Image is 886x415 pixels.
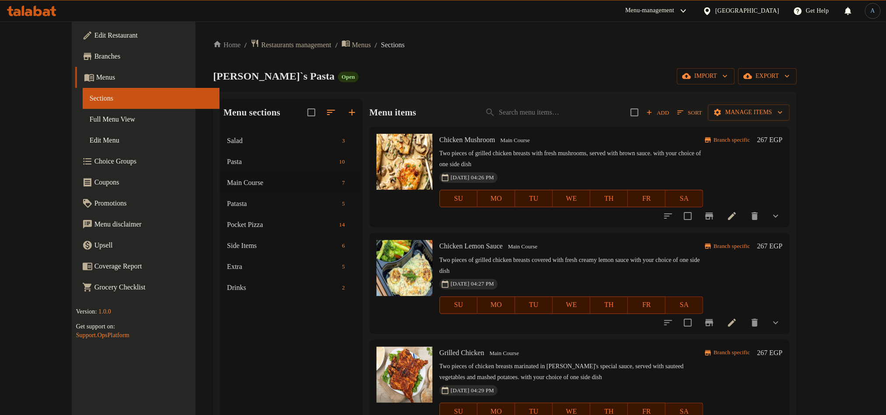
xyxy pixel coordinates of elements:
[679,207,697,225] span: Select to update
[715,6,779,16] div: [GEOGRAPHIC_DATA]
[677,108,702,118] span: Sort
[251,39,331,51] a: Restaurants management
[336,220,349,230] div: items
[338,73,358,80] span: Open
[771,317,781,328] svg: Show Choices
[90,93,213,104] span: Sections
[478,105,572,120] input: search
[75,172,220,193] a: Coupons
[715,107,783,118] span: Manage items
[481,192,512,205] span: MO
[486,349,523,359] span: Main Course
[377,240,433,296] img: Chicken Lemon Sauce
[505,242,541,252] span: Main Course
[594,299,624,311] span: TH
[336,221,349,229] span: 14
[94,282,213,293] span: Grocery Checklist
[227,262,338,272] div: Extra
[94,240,213,251] span: Upsell
[478,190,515,207] button: MO
[447,387,498,395] span: [DATE] 04:29 PM
[83,130,220,151] a: Edit Menu
[94,261,213,272] span: Coverage Report
[497,135,534,146] div: Main Course
[227,178,338,188] span: Main Course
[628,296,666,314] button: FR
[658,312,679,333] button: sort-choices
[440,349,485,356] span: Grilled Chicken
[338,178,349,188] div: items
[631,299,662,311] span: FR
[628,190,666,207] button: FR
[708,105,790,121] button: Manage items
[94,51,213,62] span: Branches
[765,312,786,333] button: show more
[590,296,628,314] button: TH
[338,263,349,271] span: 5
[486,348,523,359] div: Main Course
[556,192,587,205] span: WE
[220,172,363,193] div: Main Course7
[440,148,703,170] p: Two pieces of grilled chicken breasts with fresh mushrooms, served with brown sauce. with your ch...
[757,240,782,252] h6: 267 EGP
[220,193,363,214] div: Patasta5
[481,299,512,311] span: MO
[727,317,737,328] a: Edit menu item
[370,106,416,119] h2: Menu items
[244,40,247,50] li: /
[75,67,220,88] a: Menus
[381,40,405,50] span: Sections
[590,190,628,207] button: TH
[443,299,474,311] span: SU
[672,106,708,119] span: Sort items
[75,25,220,46] a: Edit Restaurant
[227,282,338,293] span: Drinks
[338,284,349,292] span: 2
[338,72,358,82] div: Open
[447,280,498,288] span: [DATE] 04:27 PM
[631,192,662,205] span: FR
[302,103,321,122] span: Select all sections
[83,109,220,130] a: Full Menu View
[666,296,703,314] button: SA
[338,136,349,146] div: items
[75,277,220,298] a: Grocery Checklist
[440,296,478,314] button: SU
[321,102,342,123] span: Sort sections
[553,296,590,314] button: WE
[679,314,697,332] span: Select to update
[757,134,782,146] h6: 267 EGP
[352,40,371,50] span: Menus
[338,200,349,208] span: 5
[75,214,220,235] a: Menu disclaimer
[666,190,703,207] button: SA
[710,242,753,251] span: Branch specific
[213,39,796,51] nav: breadcrumb
[220,256,363,277] div: Extra5
[220,151,363,172] div: Pasta10
[646,108,670,118] span: Add
[519,192,549,205] span: TU
[625,6,674,16] div: Menu-management
[75,193,220,214] a: Promotions
[594,192,624,205] span: TH
[227,136,338,146] div: Salad
[94,30,213,41] span: Edit Restaurant
[744,312,765,333] button: delete
[76,323,115,330] span: Get support on:
[213,40,241,50] a: Home
[220,277,363,298] div: Drinks2
[515,190,553,207] button: TU
[771,211,781,221] svg: Show Choices
[440,255,703,277] p: Two pieces of grilled chicken breasts covered with fresh creamy lemon sauce with your choice of o...
[75,151,220,172] a: Choice Groups
[335,40,338,50] li: /
[220,235,363,256] div: Side Items6
[377,134,433,190] img: Chicken Mushroom
[90,135,213,146] span: Edit Menu
[227,241,338,251] div: Side Items
[227,157,335,167] span: Pasta
[675,106,704,119] button: Sort
[440,136,495,143] span: Chicken Mushroom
